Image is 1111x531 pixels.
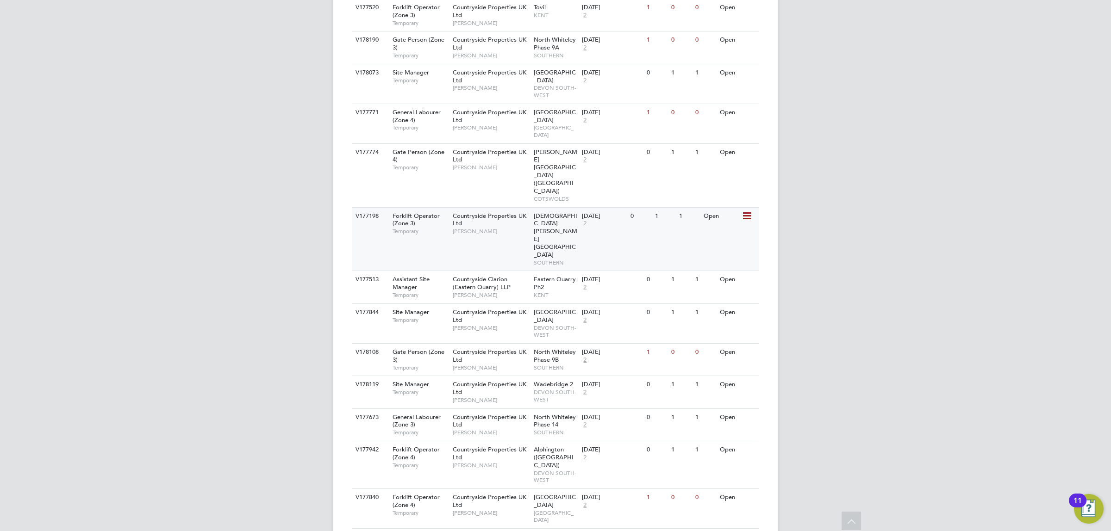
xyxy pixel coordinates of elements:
span: 2 [582,356,588,364]
span: Countryside Properties UK Ltd [453,493,526,509]
div: [DATE] [582,69,642,77]
div: V178119 [353,376,386,393]
span: [PERSON_NAME] [453,84,529,92]
span: North Whiteley Phase 14 [534,413,576,429]
span: Temporary [393,462,448,469]
div: 11 [1074,500,1082,512]
div: V177844 [353,304,386,321]
span: Alphington ([GEOGRAPHIC_DATA]) [534,445,574,469]
span: SOUTHERN [534,364,578,371]
div: [DATE] [582,109,642,117]
div: 1 [669,376,693,393]
span: 2 [582,117,588,124]
span: 2 [582,12,588,19]
div: Open [718,64,758,81]
span: Wadebridge 2 [534,380,573,388]
div: V177774 [353,144,386,161]
div: V177198 [353,208,386,225]
div: 0 [644,304,668,321]
div: 1 [693,409,717,426]
span: Eastern Quarry Ph2 [534,275,576,291]
span: Temporary [393,509,448,517]
div: 1 [644,489,668,506]
div: 1 [669,144,693,161]
span: Site Manager [393,68,429,76]
span: Temporary [393,164,448,171]
span: Temporary [393,429,448,436]
div: Open [718,344,758,361]
span: KENT [534,12,578,19]
span: Countryside Properties UK Ltd [453,413,526,429]
span: Countryside Properties UK Ltd [453,212,526,228]
span: Gate Person (Zone 3) [393,36,444,51]
span: Countryside Clarion (Eastern Quarry) LLP [453,275,511,291]
span: [PERSON_NAME] [453,124,529,131]
div: 0 [644,409,668,426]
span: Countryside Properties UK Ltd [453,445,526,461]
span: [GEOGRAPHIC_DATA] [534,509,578,524]
span: Temporary [393,19,448,27]
div: 1 [677,208,701,225]
span: 2 [582,501,588,509]
span: KENT [534,291,578,299]
span: 2 [582,156,588,164]
div: 1 [644,344,668,361]
span: DEVON SOUTH-WEST [534,469,578,484]
div: [DATE] [582,414,642,421]
span: Temporary [393,77,448,84]
div: V178190 [353,31,386,49]
div: Open [718,104,758,121]
div: Open [718,409,758,426]
div: [DATE] [582,212,626,220]
span: Countryside Properties UK Ltd [453,380,526,396]
div: 1 [693,376,717,393]
div: 1 [644,104,668,121]
span: Temporary [393,124,448,131]
span: Gate Person (Zone 3) [393,348,444,364]
span: Site Manager [393,308,429,316]
div: [DATE] [582,381,642,389]
span: [GEOGRAPHIC_DATA] [534,493,576,509]
div: 1 [693,271,717,288]
div: 0 [669,31,693,49]
span: Temporary [393,364,448,371]
span: [PERSON_NAME][GEOGRAPHIC_DATA] ([GEOGRAPHIC_DATA]) [534,148,577,195]
span: Tovil [534,3,546,11]
span: Site Manager [393,380,429,388]
span: [PERSON_NAME] [453,462,529,469]
div: 0 [669,489,693,506]
span: Countryside Properties UK Ltd [453,36,526,51]
span: Temporary [393,52,448,59]
span: [PERSON_NAME] [453,52,529,59]
button: Open Resource Center, 11 new notifications [1074,494,1104,524]
div: V177771 [353,104,386,121]
span: 2 [582,421,588,429]
span: Gate Person (Zone 4) [393,148,444,164]
div: [DATE] [582,36,642,44]
span: [GEOGRAPHIC_DATA] [534,308,576,324]
div: 0 [644,64,668,81]
span: [GEOGRAPHIC_DATA] [534,68,576,84]
span: Countryside Properties UK Ltd [453,3,526,19]
div: 1 [693,304,717,321]
div: 0 [644,271,668,288]
span: SOUTHERN [534,429,578,436]
span: Assistant Site Manager [393,275,430,291]
div: Open [718,489,758,506]
span: [PERSON_NAME] [453,429,529,436]
div: [DATE] [582,494,642,501]
div: 0 [669,344,693,361]
div: 0 [644,376,668,393]
div: 0 [693,104,717,121]
span: SOUTHERN [534,259,578,266]
span: General Labourer (Zone 3) [393,413,441,429]
span: 2 [582,316,588,324]
span: [PERSON_NAME] [453,324,529,332]
span: Temporary [393,316,448,324]
span: Forklift Operator (Zone 3) [393,212,440,228]
div: 0 [644,441,668,458]
div: 0 [628,208,652,225]
div: 1 [644,31,668,49]
div: 0 [693,344,717,361]
div: [DATE] [582,276,642,284]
